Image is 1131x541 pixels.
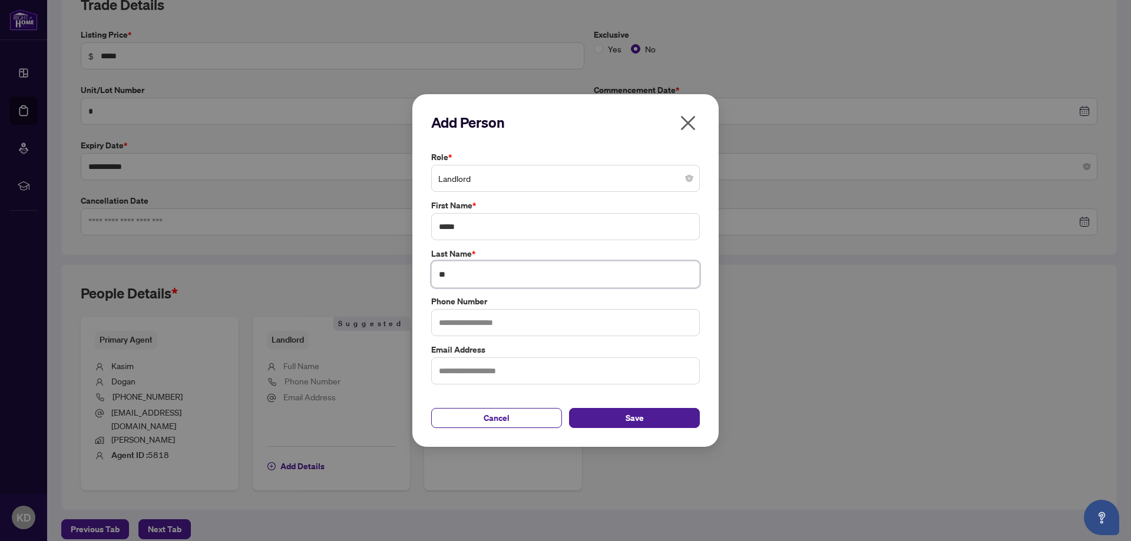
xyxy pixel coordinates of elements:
[431,199,700,212] label: First Name
[431,343,700,356] label: Email Address
[686,175,693,182] span: close-circle
[431,151,700,164] label: Role
[438,167,693,190] span: Landlord
[484,409,510,427] span: Cancel
[431,408,562,428] button: Cancel
[626,409,644,427] span: Save
[679,114,697,132] span: close
[431,113,700,132] h2: Add Person
[431,247,700,260] label: Last Name
[431,295,700,308] label: Phone Number
[1084,500,1119,535] button: Open asap
[569,408,700,428] button: Save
